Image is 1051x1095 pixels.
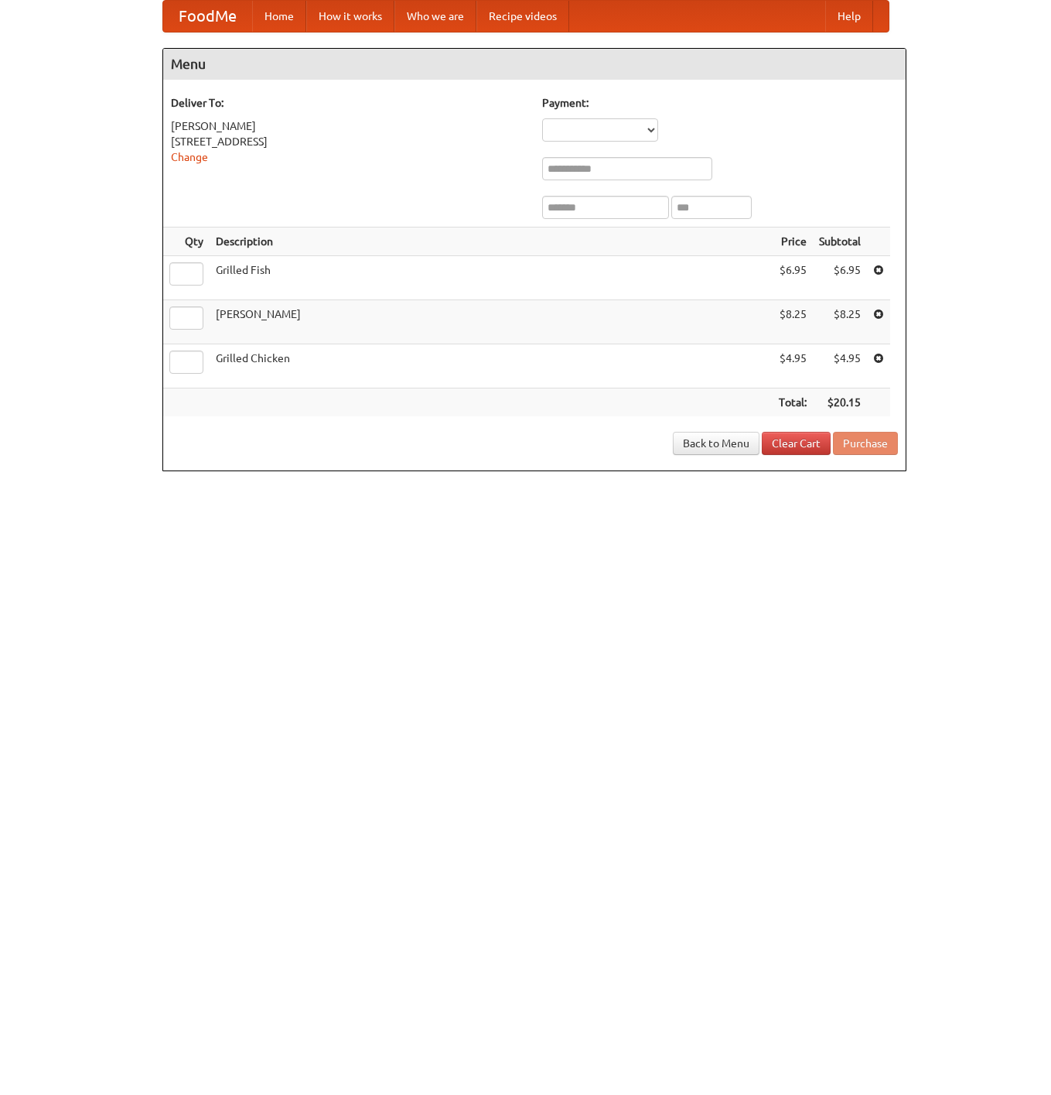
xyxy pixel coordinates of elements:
[773,300,813,344] td: $8.25
[833,432,898,455] button: Purchase
[813,344,867,388] td: $4.95
[306,1,394,32] a: How it works
[171,151,208,163] a: Change
[773,388,813,417] th: Total:
[773,344,813,388] td: $4.95
[773,256,813,300] td: $6.95
[210,228,773,256] th: Description
[171,95,527,111] h5: Deliver To:
[542,95,898,111] h5: Payment:
[813,388,867,417] th: $20.15
[673,432,759,455] a: Back to Menu
[825,1,873,32] a: Help
[210,300,773,344] td: [PERSON_NAME]
[210,344,773,388] td: Grilled Chicken
[394,1,476,32] a: Who we are
[210,256,773,300] td: Grilled Fish
[813,228,867,256] th: Subtotal
[163,1,252,32] a: FoodMe
[813,256,867,300] td: $6.95
[762,432,831,455] a: Clear Cart
[171,134,527,149] div: [STREET_ADDRESS]
[171,118,527,134] div: [PERSON_NAME]
[163,228,210,256] th: Qty
[163,49,906,80] h4: Menu
[813,300,867,344] td: $8.25
[773,228,813,256] th: Price
[252,1,306,32] a: Home
[476,1,569,32] a: Recipe videos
